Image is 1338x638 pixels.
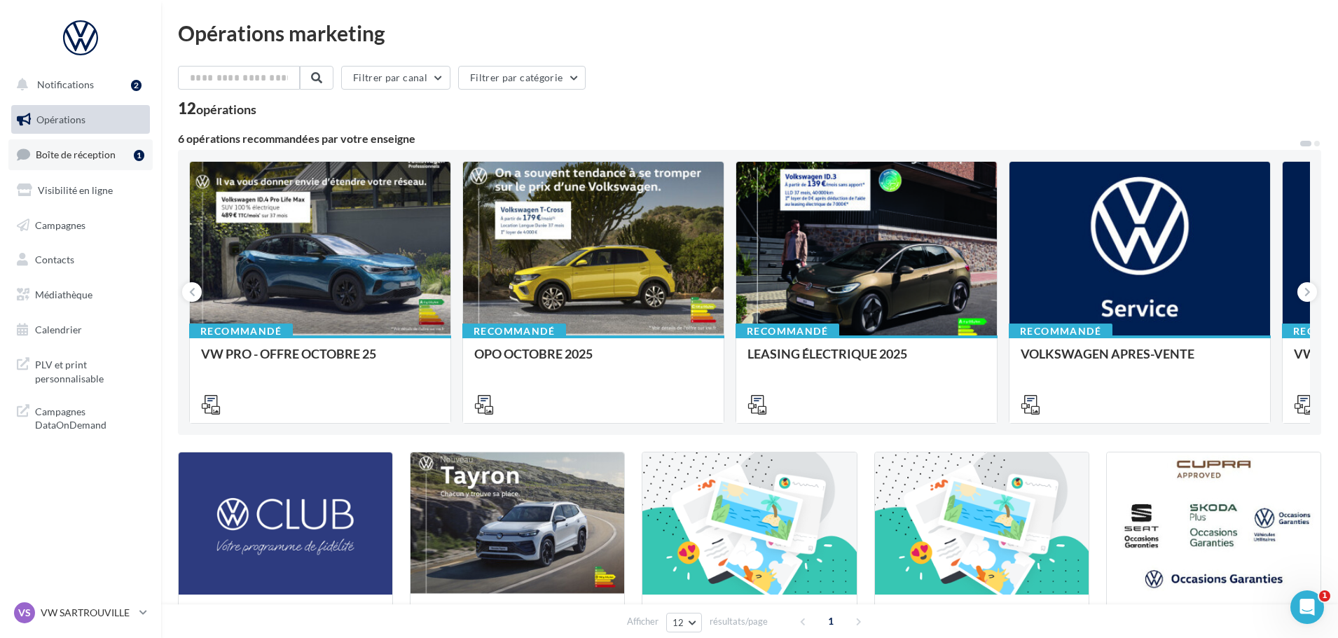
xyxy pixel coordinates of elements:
[474,347,712,375] div: OPO OCTOBRE 2025
[41,606,134,620] p: VW SARTROUVILLE
[458,66,586,90] button: Filtrer par catégorie
[36,113,85,125] span: Opérations
[710,615,768,628] span: résultats/page
[189,324,293,339] div: Recommandé
[8,176,153,205] a: Visibilité en ligne
[627,615,658,628] span: Afficher
[8,70,147,99] button: Notifications 2
[131,80,142,91] div: 2
[196,103,256,116] div: opérations
[8,211,153,240] a: Campagnes
[178,133,1299,144] div: 6 opérations recommandées par votre enseigne
[35,402,144,432] span: Campagnes DataOnDemand
[11,599,150,626] a: VS VW SARTROUVILLE
[178,101,256,116] div: 12
[1009,324,1112,339] div: Recommandé
[8,139,153,169] a: Boîte de réception1
[35,324,82,335] span: Calendrier
[736,324,839,339] div: Recommandé
[8,105,153,134] a: Opérations
[134,150,144,161] div: 1
[8,315,153,345] a: Calendrier
[8,349,153,391] a: PLV et print personnalisable
[341,66,450,90] button: Filtrer par canal
[36,148,116,160] span: Boîte de réception
[201,347,439,375] div: VW PRO - OFFRE OCTOBRE 25
[37,78,94,90] span: Notifications
[1290,590,1324,624] iframe: Intercom live chat
[178,22,1321,43] div: Opérations marketing
[747,347,986,375] div: LEASING ÉLECTRIQUE 2025
[8,280,153,310] a: Médiathèque
[35,355,144,385] span: PLV et print personnalisable
[1021,347,1259,375] div: VOLKSWAGEN APRES-VENTE
[462,324,566,339] div: Recommandé
[35,254,74,265] span: Contacts
[820,610,842,632] span: 1
[8,245,153,275] a: Contacts
[35,289,92,300] span: Médiathèque
[1319,590,1330,602] span: 1
[38,184,113,196] span: Visibilité en ligne
[666,613,702,632] button: 12
[35,219,85,230] span: Campagnes
[8,396,153,438] a: Campagnes DataOnDemand
[673,617,684,628] span: 12
[18,606,31,620] span: VS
